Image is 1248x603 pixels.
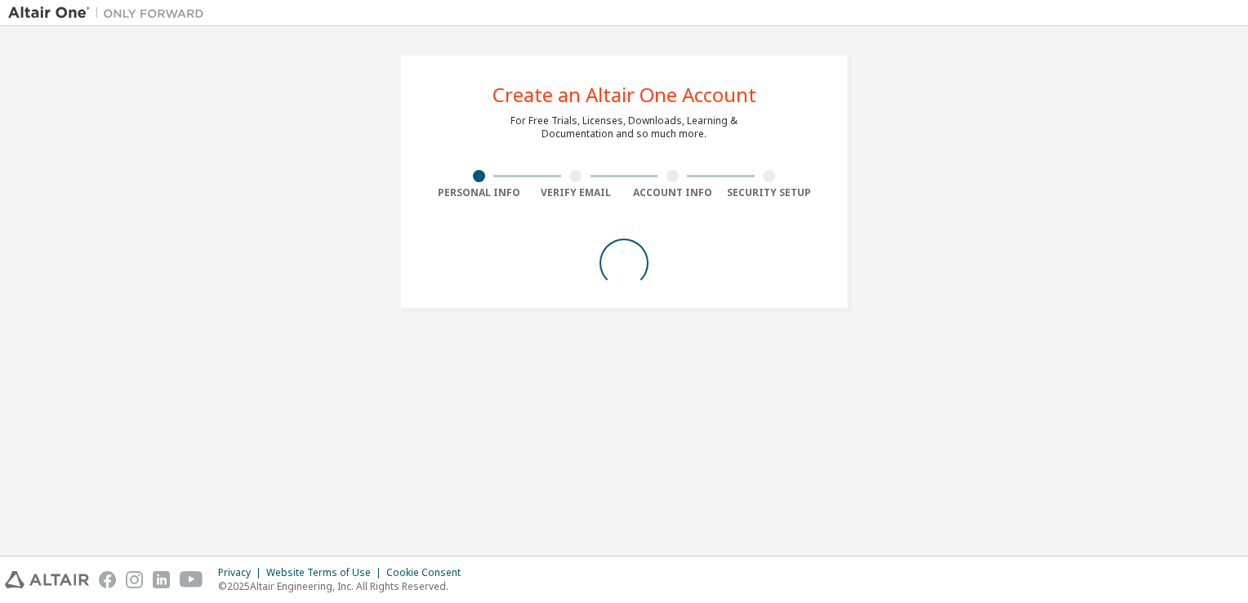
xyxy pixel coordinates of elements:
img: instagram.svg [126,571,143,588]
img: linkedin.svg [153,571,170,588]
div: Personal Info [430,186,528,199]
img: altair_logo.svg [5,571,89,588]
div: Website Terms of Use [266,566,386,579]
div: Privacy [218,566,266,579]
div: Cookie Consent [386,566,470,579]
img: youtube.svg [180,571,203,588]
div: Create an Altair One Account [493,85,756,105]
img: facebook.svg [99,571,116,588]
img: Altair One [8,5,212,21]
div: Security Setup [721,186,818,199]
p: © 2025 Altair Engineering, Inc. All Rights Reserved. [218,579,470,593]
div: Verify Email [528,186,625,199]
div: For Free Trials, Licenses, Downloads, Learning & Documentation and so much more. [510,114,738,141]
div: Account Info [624,186,721,199]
